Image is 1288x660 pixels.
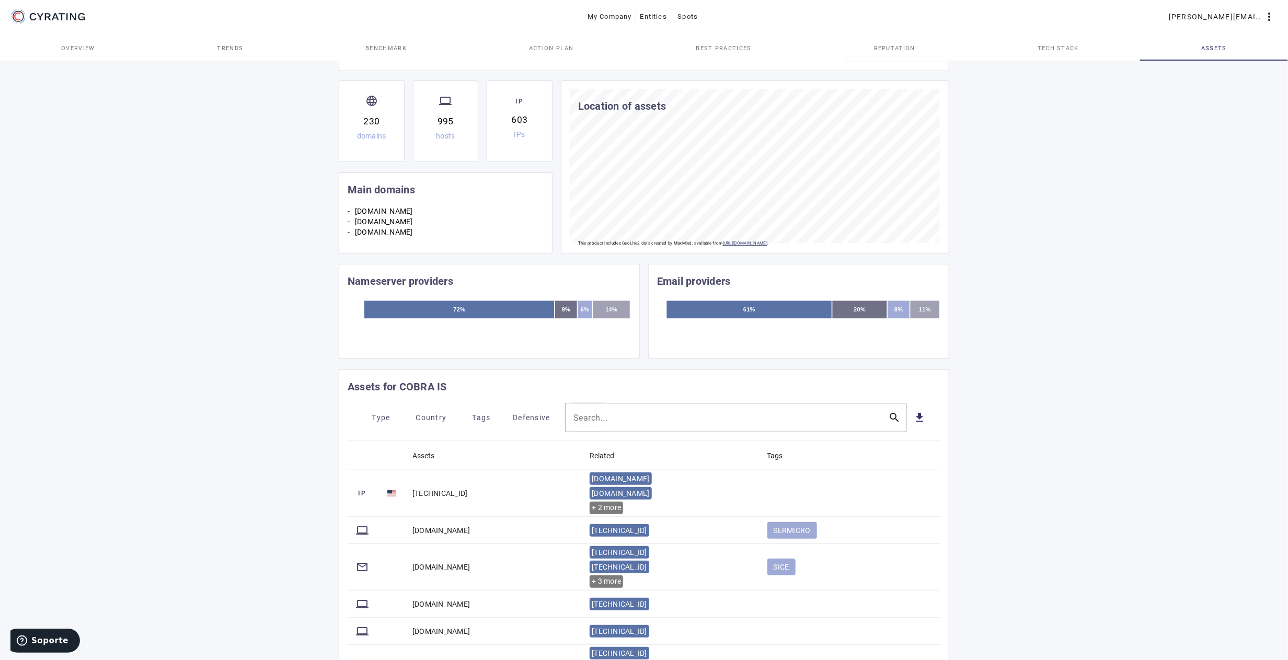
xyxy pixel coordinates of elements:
span: IP [513,96,526,109]
button: Country [406,408,456,427]
span: [TECHNICAL_ID] [592,627,647,635]
cr-card: Main domains [339,171,553,263]
span: Trends [217,45,243,51]
iframe: Abre un widget desde donde se puede obtener más información [10,629,80,655]
mat-cell: [DOMAIN_NAME] [404,517,581,544]
mat-card-title: Nameserver providers [348,273,453,290]
mat-icon: mail_outlined [356,561,369,573]
mat-icon: computer [439,95,452,107]
mat-card-title: Location of assets [578,98,666,114]
div: Assets [412,450,444,461]
div: Assets [412,450,434,461]
button: Entities [636,7,671,26]
div: Tags [767,450,792,461]
div: + 3 more [590,575,623,588]
span: Reputation [874,45,915,51]
span: Defensive [513,409,550,426]
span: [PERSON_NAME][EMAIL_ADDRESS][PERSON_NAME][DOMAIN_NAME] [1169,8,1263,25]
span: SERMICRO [774,525,811,536]
span: Country [416,409,447,426]
span: Best practices [696,45,751,51]
g: CYRATING [30,13,85,20]
div: + 2 more [590,502,623,514]
span: [DOMAIN_NAME] [592,489,649,497]
span: [TECHNICAL_ID] [592,600,647,608]
div: Related [590,450,624,461]
mat-cell: [TECHNICAL_ID] [404,470,581,517]
mat-label: Search... [573,413,608,423]
button: Type [356,408,406,427]
mat-icon: get_app [913,411,926,424]
mat-icon: computer [356,598,369,610]
div: IPs [514,131,525,138]
div: 230 [363,114,379,128]
li: [DOMAIN_NAME] [355,227,544,237]
span: Action Plan [529,45,574,51]
mat-icon: more_vert [1263,10,1275,23]
li: [DOMAIN_NAME] [355,216,544,227]
span: My Company [588,8,632,25]
button: Tags [456,408,507,427]
mat-cell: [DOMAIN_NAME] [404,618,581,645]
span: IP [356,488,369,499]
span: [TECHNICAL_ID] [592,548,647,557]
button: Defensive [507,408,557,427]
div: Tags [767,450,783,461]
mat-cell: [DOMAIN_NAME] [404,590,581,618]
span: Assets [1201,45,1227,51]
p: This product includes GeoLite2 data created by MaxMind, available from . [578,238,769,249]
span: [TECHNICAL_ID] [592,563,647,571]
cr-card: Location of assets [561,80,949,253]
a: [URL][DOMAIN_NAME] [723,241,767,246]
mat-chip-listbox: Tags [767,557,928,577]
span: [TECHNICAL_ID] [592,649,647,657]
span: SICE [774,562,789,572]
mat-card-title: Email providers [657,273,731,290]
span: Spots [678,8,698,25]
span: [TECHNICAL_ID] [592,526,647,535]
div: Related [590,450,614,461]
div: 995 [438,114,454,128]
mat-icon: computer [356,625,369,638]
mat-icon: language [365,95,378,107]
span: Tags [473,409,491,426]
div: domains [357,132,386,140]
button: Download reports [846,43,940,62]
mat-chip-listbox: Tags [767,520,928,541]
mat-card-title: Main domains [348,181,415,198]
button: [PERSON_NAME][EMAIL_ADDRESS][PERSON_NAME][DOMAIN_NAME] [1165,7,1280,26]
span: [DOMAIN_NAME] [592,474,649,483]
li: [DOMAIN_NAME] [355,206,544,216]
mat-cell: [DOMAIN_NAME] [404,544,581,590]
span: Type [372,409,390,426]
span: Overview [61,45,95,51]
mat-icon: computer [356,524,369,537]
button: Spots [671,7,705,26]
span: Tech Stack [1038,45,1079,51]
div: 603 [512,113,528,126]
mat-card-title: Assets for COBRA IS [348,378,447,395]
span: Entities [640,8,667,25]
span: Benchmark [365,45,407,51]
div: hosts [436,132,455,140]
button: My Company [583,7,636,26]
mat-icon: search [882,411,907,424]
